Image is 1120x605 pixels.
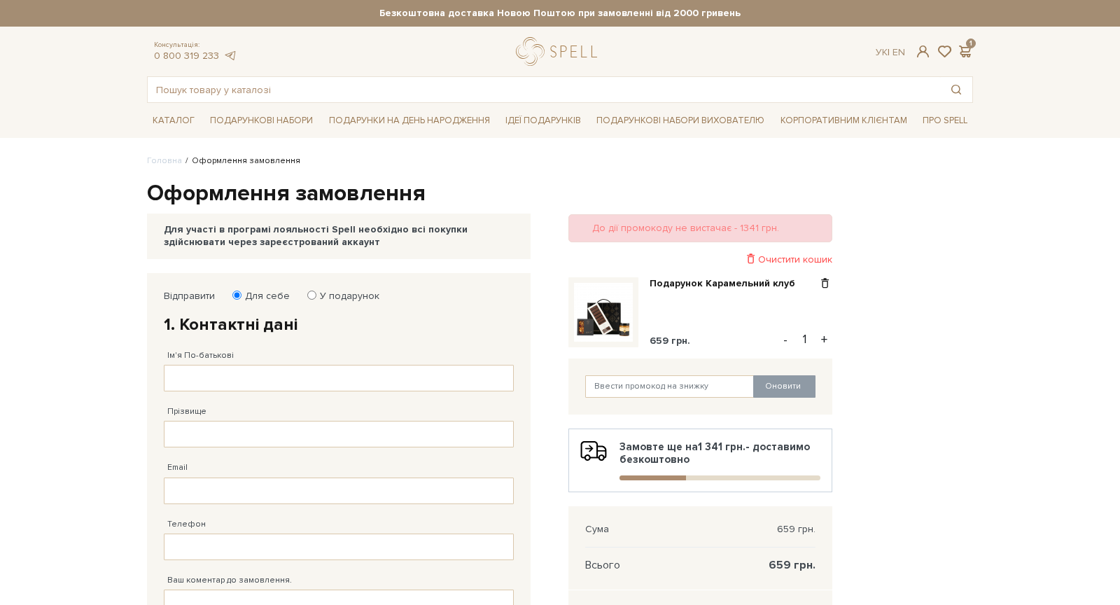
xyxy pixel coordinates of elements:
[147,110,200,132] a: Каталог
[777,523,815,536] span: 659 грн.
[164,314,514,335] h2: 1. Контактні дані
[167,574,292,587] label: Ваш коментар до замовлення.
[147,179,973,209] h1: Оформлення замовлення
[164,223,514,249] div: Для участі в програмі лояльності Spell необхідно всі покупки здійснювати через зареєстрований акк...
[148,77,940,102] input: Пошук товару у каталозі
[568,253,832,266] div: Очистити кошик
[568,214,832,242] div: До дії промокоду не вистачає - 1341 грн.
[778,329,792,350] button: -
[650,335,690,347] span: 659 грн.
[323,110,496,132] a: Подарунки на День народження
[650,277,806,290] a: Подарунок Карамельний клуб
[753,375,815,398] button: Оновити
[775,109,913,132] a: Корпоративним клієнтам
[307,291,316,300] input: У подарунок
[585,559,620,571] span: Всього
[500,110,587,132] a: Ідеї подарунків
[698,440,745,453] b: 1 341 грн.
[940,77,972,102] button: Пошук товару у каталозі
[516,37,603,66] a: logo
[816,329,832,350] button: +
[585,523,609,536] span: Сума
[167,405,206,418] label: Прізвище
[154,41,237,50] span: Консультація:
[769,559,815,571] span: 659 грн.
[167,461,188,474] label: Email
[167,518,206,531] label: Телефон
[888,46,890,58] span: |
[591,109,770,132] a: Подарункові набори вихователю
[223,50,237,62] a: telegram
[574,283,633,342] img: Подарунок Карамельний клуб
[876,46,905,59] div: Ук
[204,110,318,132] a: Подарункові набори
[147,7,973,20] strong: Безкоштовна доставка Новою Поштою при замовленні від 2000 гривень
[580,440,820,480] div: Замовте ще на - доставимо безкоштовно
[236,290,290,302] label: Для себе
[585,375,755,398] input: Ввести промокод на знижку
[917,110,973,132] a: Про Spell
[892,46,905,58] a: En
[164,290,215,302] label: Відправити
[167,349,234,362] label: Ім'я По-батькові
[232,291,241,300] input: Для себе
[182,155,300,167] li: Оформлення замовлення
[311,290,379,302] label: У подарунок
[154,50,219,62] a: 0 800 319 233
[147,155,182,166] a: Головна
